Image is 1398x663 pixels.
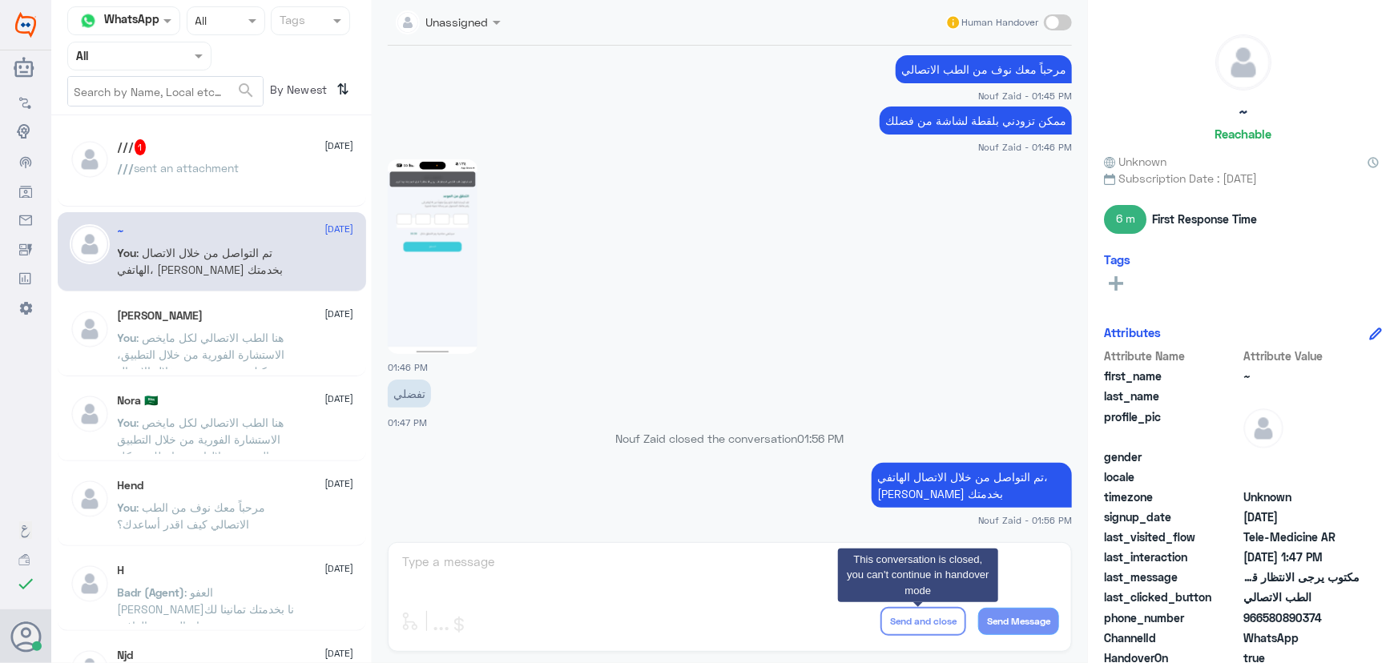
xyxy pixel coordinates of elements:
img: defaultAdmin.png [1243,408,1283,448]
img: whatsapp.png [76,9,100,33]
span: Unknown [1243,488,1360,505]
p: 14/9/2025, 1:56 PM [872,463,1072,508]
span: ChannelId [1104,629,1240,646]
span: null [1243,468,1360,485]
span: 01:46 PM [388,362,428,372]
span: 2025-09-14T10:47:19.1861334Z [1243,548,1360,565]
span: You [118,416,137,429]
span: 01:47 PM [388,417,427,428]
span: Subscription Date : [DATE] [1104,170,1382,187]
span: last_message [1104,569,1240,585]
span: Badr (Agent) [118,585,185,599]
span: مكتوب يرجى الانتظار قبل المحاولة الأخرى [1243,569,1360,585]
span: [DATE] [325,646,354,661]
img: defaultAdmin.png [70,479,110,519]
h5: /// [118,139,147,155]
span: : تم التواصل من خلال الاتصال الهاتفي، [PERSON_NAME] بخدمتك [118,246,284,276]
span: Tele-Medicine AR [1243,528,1360,545]
span: [DATE] [325,139,354,153]
img: defaultAdmin.png [70,139,110,179]
h5: Nora 🇸🇦 [118,394,159,408]
span: last_visited_flow [1104,528,1240,545]
span: الطب الاتصالي [1243,589,1360,605]
span: You [118,331,137,344]
img: Widebot Logo [15,12,36,38]
span: 2 [1243,629,1360,646]
button: Avatar [10,621,41,652]
span: : هنا الطب الاتصالي لكل مايخص الاستشارة الفورية من خلال التطبيق والتي من خلالها يتم تواصلك بشكل ف... [118,416,294,513]
h6: Attributes [1104,325,1161,340]
h5: نوف بنت عبدالله [118,309,203,323]
div: Tags [277,11,305,32]
span: [DATE] [325,561,354,576]
span: [DATE] [325,392,354,406]
span: Attribute Name [1104,348,1240,364]
button: Send Message [978,608,1059,635]
h5: Njd [118,649,134,662]
span: By Newest [264,76,331,108]
span: signup_date [1104,508,1240,525]
span: 2025-09-14T10:39:14.141Z [1243,508,1360,525]
span: gender [1104,448,1240,465]
span: search [236,81,256,100]
button: Send and close [880,607,966,636]
span: first_name [1104,368,1240,384]
span: 01:56 PM [798,432,844,445]
span: : هنا الطب الاتصالي لكل مايخص الاستشارة الفورية من خلال التطبيق، يمكنك حجز موعد من خلال الاتصال ب... [118,331,285,395]
span: locale [1104,468,1240,485]
span: : العفو [PERSON_NAME]نا بخدمتك تمانينا لك دوام الصحة والعافية [118,585,295,633]
span: Nouf Zaid - 01:56 PM [978,513,1072,527]
span: /// [118,161,135,175]
span: Nouf Zaid - 01:45 PM [978,89,1072,102]
span: Attribute Value [1243,348,1360,364]
span: 1 [135,139,147,155]
span: Human Handover [961,15,1038,30]
span: ~ [1243,368,1360,384]
span: Nouf Zaid - 01:46 PM [978,140,1072,154]
span: timezone [1104,488,1240,505]
span: First Response Time [1152,211,1257,227]
h6: Reachable [1215,127,1271,141]
span: phone_number [1104,609,1240,626]
span: profile_pic [1104,408,1240,445]
h5: Hend [118,479,144,492]
img: defaultAdmin.png [1216,35,1271,90]
img: defaultAdmin.png [70,224,110,264]
span: null [1243,448,1360,465]
h5: ~ [118,224,125,238]
img: defaultAdmin.png [70,309,110,349]
span: Unknown [1104,153,1166,170]
i: ⇅ [337,76,350,102]
span: last_clicked_button [1104,589,1240,605]
h6: Tags [1104,252,1130,267]
p: 14/9/2025, 1:47 PM [388,380,431,408]
span: sent an attachment [135,161,240,175]
span: 966580890374 [1243,609,1360,626]
p: 14/9/2025, 1:46 PM [880,106,1072,135]
span: 6 m [1104,205,1146,234]
span: : مرحباً معك نوف من الطب الاتصالي كيف اقدر أساعدك؟ [118,500,266,531]
img: 1828997937991828.jpg [388,159,477,354]
span: You [118,246,137,259]
p: Nouf Zaid closed the conversation [388,430,1072,447]
i: check [16,574,35,593]
p: 14/9/2025, 1:45 PM [896,55,1072,83]
span: [DATE] [325,307,354,321]
span: [DATE] [325,222,354,236]
button: search [236,78,256,104]
span: [DATE] [325,476,354,491]
span: You [118,500,137,514]
span: last_interaction [1104,548,1240,565]
img: defaultAdmin.png [70,394,110,434]
input: Search by Name, Local etc… [68,77,263,106]
h5: H [118,564,125,577]
span: last_name [1104,388,1240,404]
h5: ~ [1239,102,1248,121]
img: defaultAdmin.png [70,564,110,604]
